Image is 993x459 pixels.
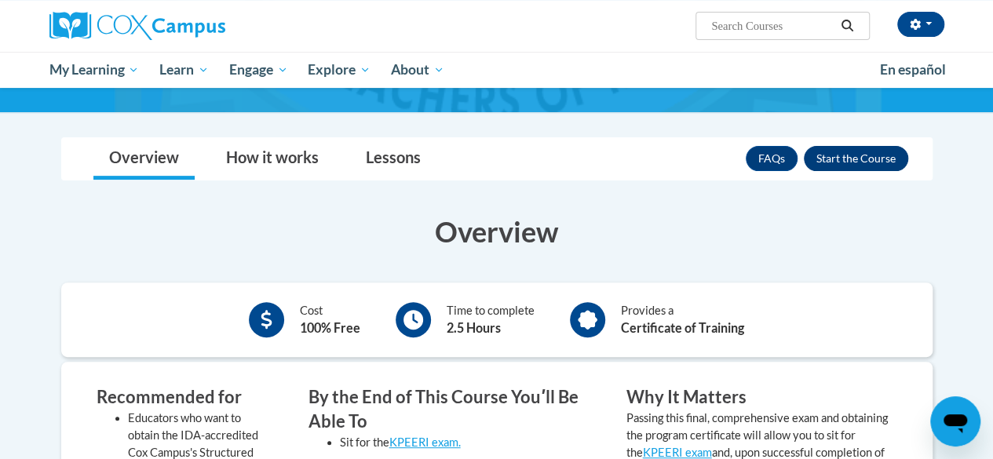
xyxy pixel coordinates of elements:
a: Overview [93,138,195,180]
h3: By the End of This Course Youʹll Be Able To [308,385,579,434]
a: About [381,52,455,88]
iframe: Button to launch messaging window [930,396,980,446]
a: KPEERI exam [643,446,712,459]
span: Learn [159,60,209,79]
a: Explore [298,52,381,88]
b: 2.5 Hours [447,320,501,335]
a: KPEERI exam. [389,435,461,449]
li: Sit for the [340,434,579,451]
div: Cost [300,302,360,337]
a: En español [870,53,956,86]
div: Provides a [621,302,744,337]
button: Enroll [804,146,908,171]
span: En español [880,61,946,78]
b: Certificate of Training [621,320,744,335]
img: Cox Campus [49,12,225,40]
input: Search Courses [710,16,835,35]
span: Explore [308,60,371,79]
a: FAQs [746,146,798,171]
h3: Why It Matters [626,385,897,410]
a: Learn [149,52,219,88]
div: Main menu [38,52,956,88]
span: Engage [229,60,288,79]
a: My Learning [39,52,150,88]
h3: Recommended for [97,385,261,410]
span: My Learning [49,60,139,79]
a: Cox Campus [49,12,332,40]
h3: Overview [61,212,933,251]
a: How it works [210,138,334,180]
button: Search [835,16,859,35]
b: 100% Free [300,320,360,335]
a: Engage [219,52,298,88]
button: Account Settings [897,12,944,37]
a: Lessons [350,138,436,180]
span: About [391,60,444,79]
div: Time to complete [447,302,535,337]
